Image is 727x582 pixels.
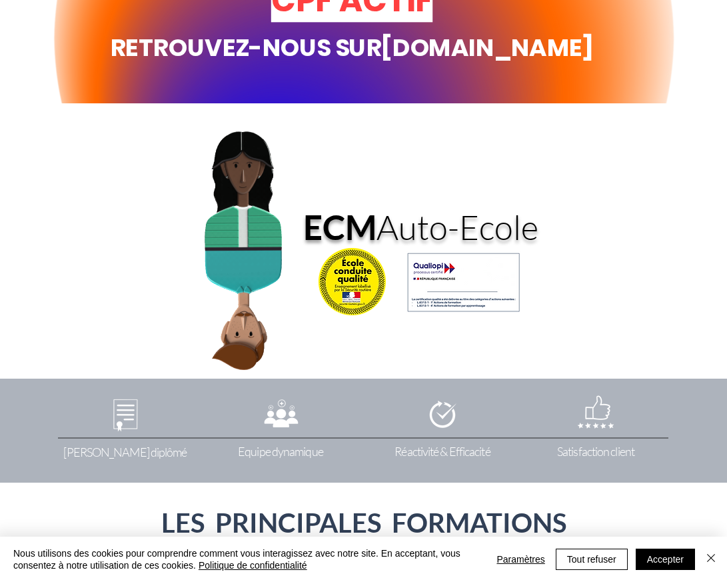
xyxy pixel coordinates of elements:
[104,100,391,462] img: GIF ECM FINAL.gif
[257,383,306,447] img: Équipe_ECM 2.png
[63,445,187,459] span: [PERSON_NAME] diplômé
[238,444,323,459] span: Equipe dynamique
[381,30,593,65] a: [DOMAIN_NAME]
[496,549,544,569] span: Paramètres
[556,549,628,570] button: Tout refuser
[703,547,719,571] button: Fermer
[110,30,593,65] span: RETROUVEZ-NOUS SUR
[319,248,386,315] img: 800_6169b277af33e.webp
[557,444,634,459] span: Satisfaction client
[303,207,376,247] a: ECM
[394,444,490,459] span: Réactivité & Efficacité
[109,394,142,435] img: Certificat_ECM 2.png
[161,507,566,539] span: LES PRINCIPALES FORMATIONS
[398,247,528,315] img: Illustration_sans_titre 5.png
[570,383,621,447] img: Satisfaction_ECM 2.png
[703,550,719,566] img: Fermer
[13,547,480,571] span: Nous utilisons des cookies pour comprendre comment vous interagissez avec notre site. En acceptan...
[424,392,460,437] img: Efficacité_ECM 2.png
[376,206,538,247] span: Auto-Ecole
[199,560,307,571] a: Politique de confidentialité
[664,519,727,582] iframe: Wix Chat
[636,549,695,570] button: Accepter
